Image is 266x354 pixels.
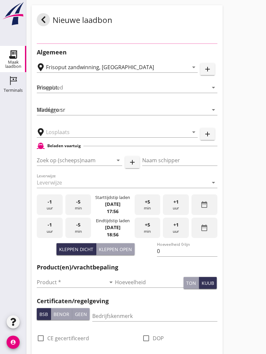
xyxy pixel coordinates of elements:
[173,221,179,228] span: +1
[199,277,217,289] button: kuub
[163,194,189,215] div: uur
[115,277,184,287] input: Hoeveelheid
[135,194,161,215] div: min
[96,243,135,255] button: Kleppen open
[37,194,63,215] div: uur
[65,194,91,215] div: min
[37,218,63,238] div: uur
[204,65,211,73] i: add
[75,311,87,318] div: Geen
[99,246,132,253] div: Kleppen open
[4,88,23,92] div: Terminals
[39,311,48,318] div: BSB
[37,105,208,115] input: Winzuiger
[65,218,91,238] div: min
[92,311,217,321] input: Bedrijfskenmerk
[173,198,179,206] span: +1
[37,155,104,166] input: Zoek op (scheeps)naam
[105,201,121,207] strong: [DATE]
[76,198,80,206] span: -5
[163,218,189,238] div: uur
[210,106,217,114] i: arrow_drop_down
[37,308,51,320] button: BSB
[48,198,52,206] span: -1
[72,308,90,320] button: Geen
[114,156,122,164] i: arrow_drop_down
[190,128,198,136] i: arrow_drop_down
[37,48,217,57] h2: Algemeen
[210,84,217,91] i: arrow_drop_down
[47,143,81,149] h2: Beladen vaartuig
[37,263,217,272] h2: Product(en)/vrachtbepaling
[157,246,217,256] input: Hoeveelheid 0-lijn
[200,224,208,232] i: date_range
[47,335,89,342] label: CE gecertificeerd
[37,277,106,287] input: Product *
[59,246,93,253] div: Kleppen dicht
[204,130,211,138] i: add
[202,280,214,286] div: kuub
[153,335,164,342] label: DOP
[1,2,25,26] img: logo-small.a267ee39.svg
[186,280,196,286] div: ton
[96,218,130,224] div: Eindtijdstip laden
[145,221,150,228] span: +5
[51,308,72,320] button: Benor
[7,336,20,349] i: account_circle
[54,311,69,318] div: Benor
[46,62,179,72] input: Laadplaats
[107,231,119,238] strong: 18:56
[128,158,136,166] i: add
[142,155,217,166] input: Naam schipper
[37,297,217,305] h2: Certificaten/regelgeving
[105,224,121,230] strong: [DATE]
[76,221,80,228] span: -5
[95,194,130,201] div: Starttijdstip laden
[135,218,161,238] div: min
[145,198,150,206] span: +5
[48,221,52,228] span: -1
[107,208,119,214] strong: 17:56
[37,82,208,93] input: Wingebied
[184,277,199,289] button: ton
[210,179,217,187] i: arrow_drop_down
[190,63,198,71] i: arrow_drop_down
[46,127,179,137] input: Losplaats
[37,13,112,29] div: Nieuwe laadbon
[56,243,96,255] button: Kleppen dicht
[200,201,208,208] i: date_range
[107,278,115,286] i: arrow_drop_down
